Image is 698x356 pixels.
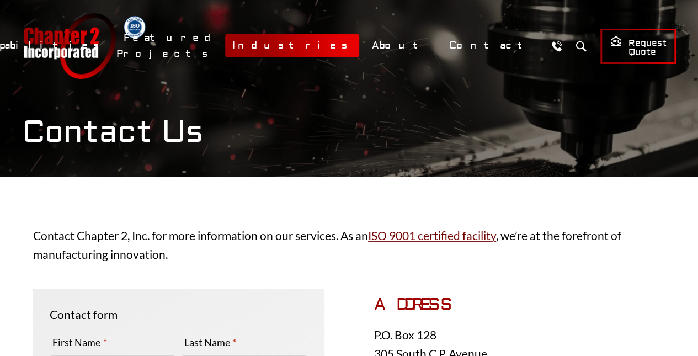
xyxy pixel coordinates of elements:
[365,34,436,57] a: About
[22,114,676,151] h1: Contact Us
[374,295,665,315] h3: ADDRESS
[33,226,665,263] p: Contact Chapter 2, Inc. for more information on our services. As an , we’re at the forefront of m...
[368,229,496,242] a: ISO 9001 certified facility
[50,333,110,351] label: First Name
[225,34,359,57] a: Industries
[22,13,116,79] a: Chapter 2 Incorporated
[116,26,220,66] a: Featured Projects
[442,34,541,57] a: Contact
[600,29,676,64] a: Request Quote
[181,333,239,351] label: Last Name
[571,36,591,56] button: Search
[50,305,308,324] p: Contact form
[610,35,667,58] span: Request Quote
[546,36,567,56] a: Call Us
